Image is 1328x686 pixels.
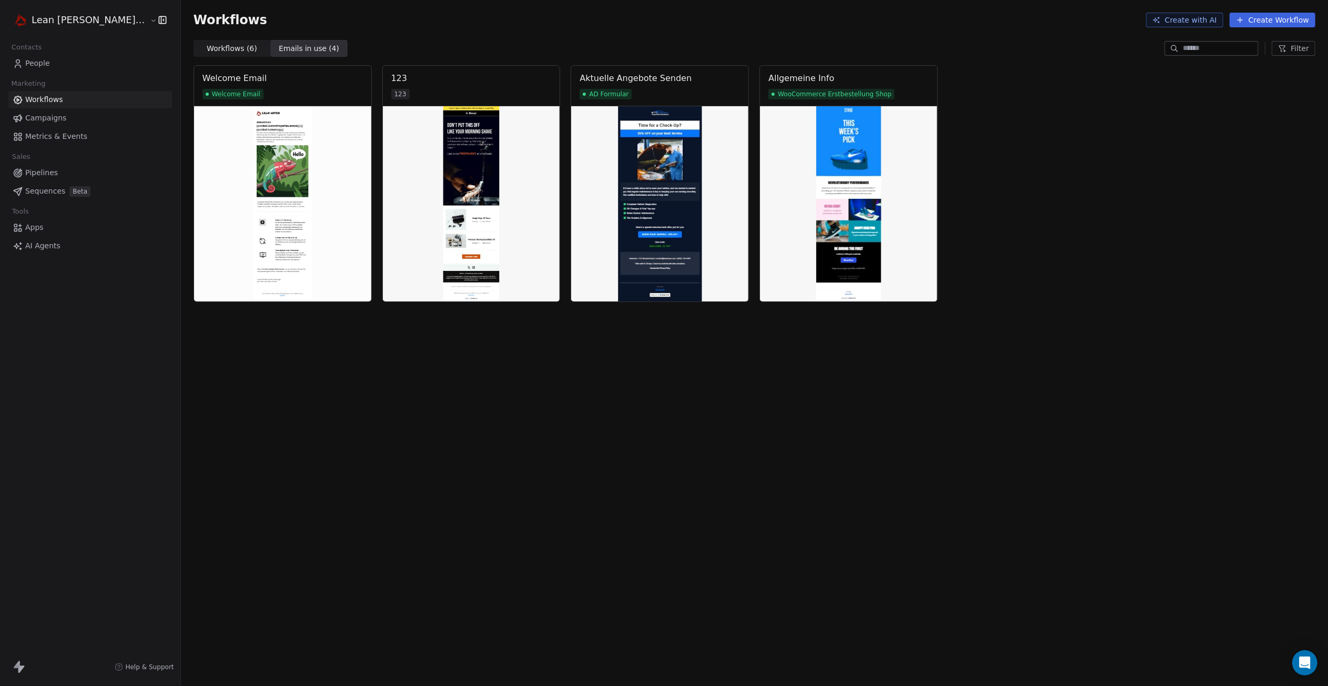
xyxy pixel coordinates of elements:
[760,106,937,301] img: Preview
[25,240,60,251] span: AI Agents
[25,113,66,124] span: Campaigns
[7,39,46,55] span: Contacts
[1146,13,1223,27] button: Create with AI
[580,72,692,85] div: Aktuelle Angebote Senden
[194,13,267,27] span: Workflows
[194,106,371,301] img: Preview
[202,89,263,99] span: Welcome Email
[8,164,172,181] a: Pipelines
[8,55,172,72] a: People
[25,167,58,178] span: Pipelines
[8,109,172,127] a: Campaigns
[25,58,50,69] span: People
[25,222,44,233] span: Apps
[8,219,172,236] a: Apps
[768,72,834,85] div: Allgemeine Info
[1292,650,1317,675] div: Open Intercom Messenger
[580,89,632,99] span: AD Formular
[383,106,560,301] img: Preview
[7,76,50,92] span: Marketing
[15,14,27,26] img: Lean-mitch-FAV-Icon-rot.png
[8,183,172,200] a: SequencesBeta
[207,43,257,54] span: Workflows ( 6 )
[571,106,748,301] img: Preview
[8,128,172,145] a: Metrics & Events
[1272,41,1315,56] button: Filter
[69,186,90,197] span: Beta
[25,131,87,142] span: Metrics & Events
[391,89,410,99] span: 123
[13,11,143,29] button: Lean [PERSON_NAME] GmbH
[391,72,408,85] div: 123
[1230,13,1315,27] button: Create Workflow
[25,94,63,105] span: Workflows
[115,663,174,671] a: Help & Support
[8,91,172,108] a: Workflows
[7,204,33,219] span: Tools
[768,89,895,99] span: WooCommerce Erstbestellung Shop
[32,13,147,27] span: Lean [PERSON_NAME] GmbH
[125,663,174,671] span: Help & Support
[8,237,172,255] a: AI Agents
[1291,43,1309,54] span: Filter
[25,186,65,197] span: Sequences
[7,149,35,165] span: Sales
[202,72,267,85] div: Welcome Email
